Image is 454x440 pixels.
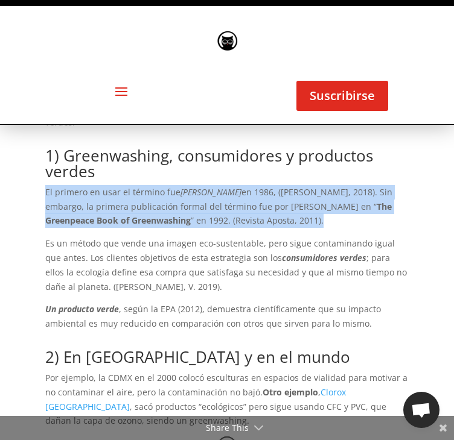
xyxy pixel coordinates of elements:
img: mini-hugo-de-la-o-logo [217,30,238,51]
em: [PERSON_NAME] [181,186,241,198]
p: , según la EPA (2012), demuestra científicamente que su impacto ambiental es muy reducido en comp... [45,302,409,331]
strong: consumidores verdes [282,252,366,263]
a: mini-hugo-de-la-o-logo [217,42,238,54]
h2: 1) Greenwashing, consumidores y productos verdes [45,148,409,185]
strong: Otro ejemplo [263,386,318,398]
p: Es un método que vende una imagen eco-sustentable, pero sigue contaminando igual que antes. Los c... [45,236,409,302]
a: Chat abierto [403,392,440,428]
h2: 2) En [GEOGRAPHIC_DATA] y en el mundo [45,349,409,371]
a: Suscribirse [296,81,388,111]
p: El primero en usar el término fue en 1986, ([PERSON_NAME], 2018). Sin embargo, la primera publica... [45,185,409,236]
strong: Un producto verde [45,303,119,315]
p: Por ejemplo, la CDMX en el 2000 colocó esculturas en espacios de vialidad para motivar a no conta... [45,371,409,428]
a: Clorox [GEOGRAPHIC_DATA] [45,386,346,412]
